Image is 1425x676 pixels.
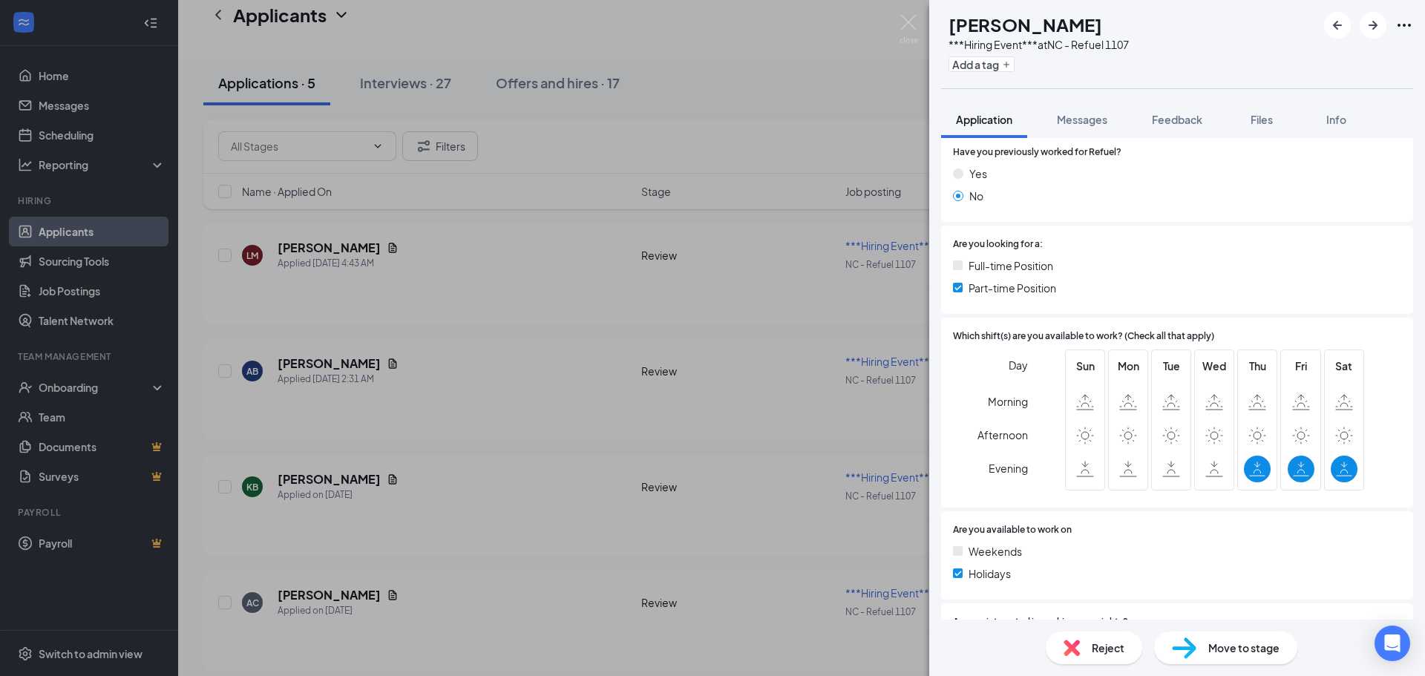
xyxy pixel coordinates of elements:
[1057,113,1107,126] span: Messages
[1201,358,1228,374] span: Wed
[1329,16,1346,34] svg: ArrowLeftNew
[1326,113,1346,126] span: Info
[1360,12,1386,39] button: ArrowRight
[969,280,1056,296] span: Part-time Position
[953,329,1214,344] span: Which shift(s) are you available to work? (Check all that apply)
[953,615,1128,629] span: Are you interested in working overnights?
[1152,113,1202,126] span: Feedback
[1395,16,1413,34] svg: Ellipses
[956,113,1012,126] span: Application
[949,56,1015,72] button: PlusAdd a tag
[988,388,1028,415] span: Morning
[1092,640,1124,656] span: Reject
[969,543,1022,559] span: Weekends
[1002,60,1011,69] svg: Plus
[969,165,987,182] span: Yes
[953,237,1043,252] span: Are you looking for a:
[1009,357,1028,373] span: Day
[953,523,1072,537] span: Are you available to work on
[989,455,1028,482] span: Evening
[949,37,1129,52] div: ***Hiring Event*** at NC - Refuel 1107
[949,12,1102,37] h1: [PERSON_NAME]
[1288,358,1314,374] span: Fri
[1331,358,1357,374] span: Sat
[1251,113,1273,126] span: Files
[969,257,1053,274] span: Full-time Position
[1375,626,1410,661] div: Open Intercom Messenger
[1244,358,1271,374] span: Thu
[1208,640,1280,656] span: Move to stage
[969,188,983,204] span: No
[1072,358,1098,374] span: Sun
[977,421,1028,448] span: Afternoon
[1324,12,1351,39] button: ArrowLeftNew
[953,145,1121,160] span: Have you previously worked for Refuel?
[1364,16,1382,34] svg: ArrowRight
[1115,358,1141,374] span: Mon
[969,565,1011,582] span: Holidays
[1158,358,1185,374] span: Tue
